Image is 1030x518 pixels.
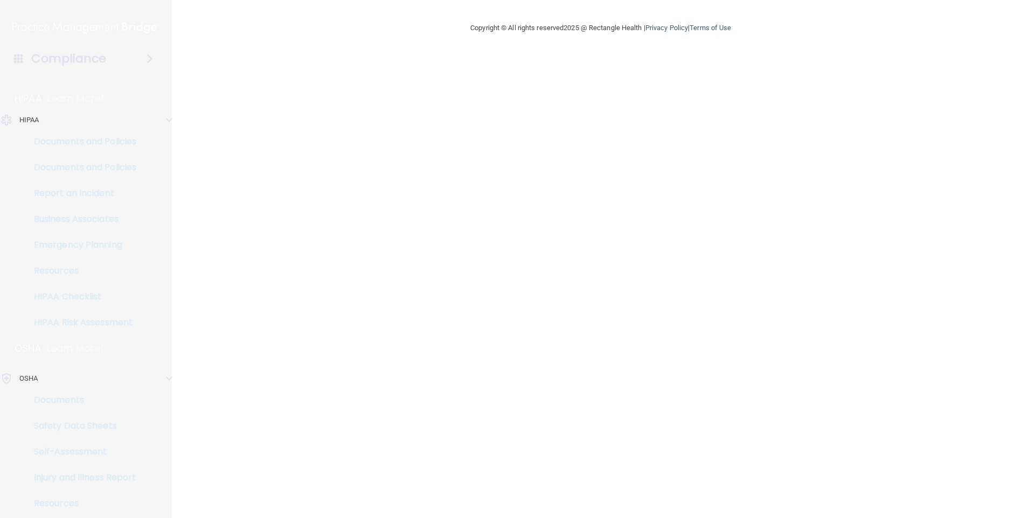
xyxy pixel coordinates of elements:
[19,114,39,127] p: HIPAA
[7,395,154,405] p: Documents
[7,136,154,147] p: Documents and Policies
[47,92,105,105] p: Learn More!
[12,17,159,38] img: PMB logo
[7,214,154,225] p: Business Associates
[7,498,154,509] p: Resources
[7,291,154,302] p: HIPAA Checklist
[7,421,154,431] p: Safety Data Sheets
[690,24,731,32] a: Terms of Use
[19,372,38,385] p: OSHA
[15,92,42,105] p: HIPAA
[7,240,154,250] p: Emergency Planning
[7,472,154,483] p: Injury and Illness Report
[7,317,154,328] p: HIPAA Risk Assessment
[645,24,688,32] a: Privacy Policy
[7,265,154,276] p: Resources
[404,11,797,45] div: Copyright © All rights reserved 2025 @ Rectangle Health | |
[47,342,104,355] p: Learn More!
[15,342,41,355] p: OSHA
[7,162,154,173] p: Documents and Policies
[7,446,154,457] p: Self-Assessment
[31,51,106,66] h4: Compliance
[7,188,154,199] p: Report an Incident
